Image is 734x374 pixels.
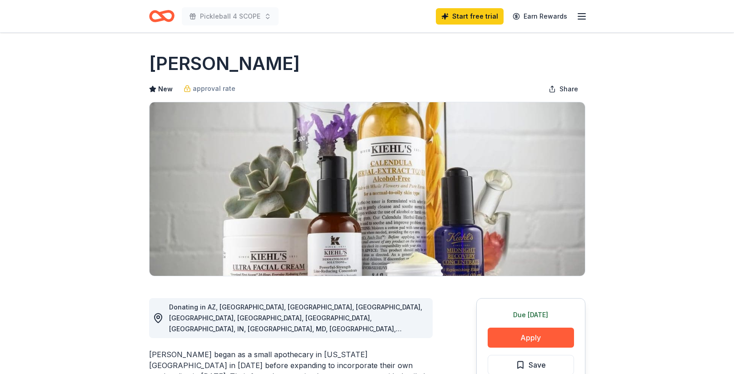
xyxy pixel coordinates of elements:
span: Share [559,84,578,95]
img: Image for Kiehl's [150,102,585,276]
h1: [PERSON_NAME] [149,51,300,76]
span: Save [529,359,546,371]
a: Earn Rewards [507,8,573,25]
span: approval rate [193,83,235,94]
div: Due [DATE] [488,309,574,320]
span: New [158,84,173,95]
span: Pickleball 4 SCOPE [200,11,260,22]
a: approval rate [184,83,235,94]
a: Home [149,5,175,27]
button: Apply [488,328,574,348]
button: Share [541,80,585,98]
button: Pickleball 4 SCOPE [182,7,279,25]
a: Start free trial [436,8,504,25]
